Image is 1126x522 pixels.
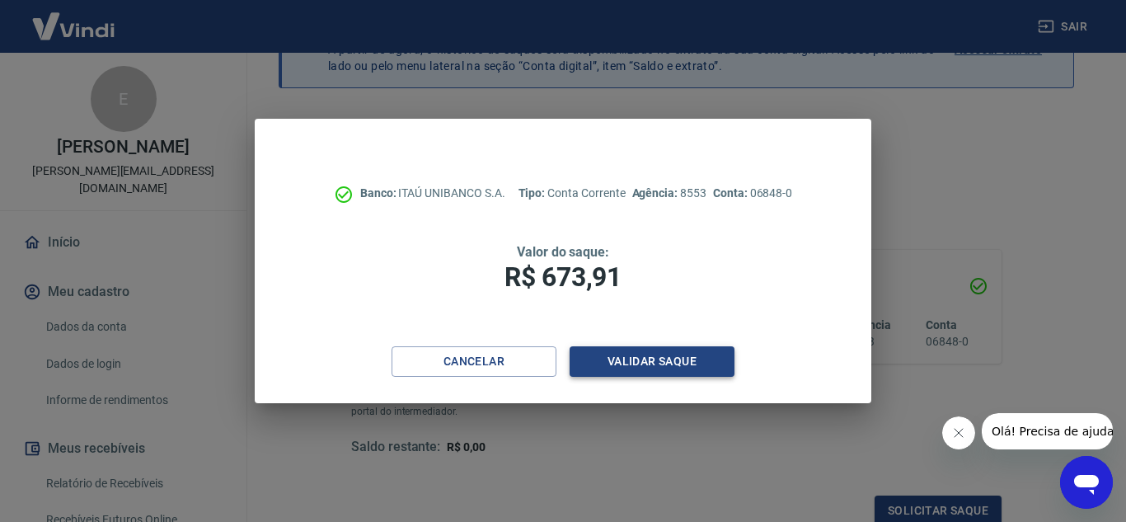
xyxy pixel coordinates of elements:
span: Banco: [360,186,399,200]
p: 8553 [632,185,706,202]
iframe: Botão para abrir a janela de mensagens [1060,456,1113,509]
button: Cancelar [392,346,556,377]
span: Valor do saque: [517,244,609,260]
p: 06848-0 [713,185,792,202]
button: Validar saque [570,346,734,377]
iframe: Mensagem da empresa [982,413,1113,449]
span: R$ 673,91 [504,261,622,293]
span: Agência: [632,186,681,200]
span: Olá! Precisa de ajuda? [10,12,138,25]
span: Conta: [713,186,750,200]
span: Tipo: [518,186,548,200]
p: Conta Corrente [518,185,626,202]
p: ITAÚ UNIBANCO S.A. [360,185,505,202]
iframe: Fechar mensagem [942,416,975,449]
